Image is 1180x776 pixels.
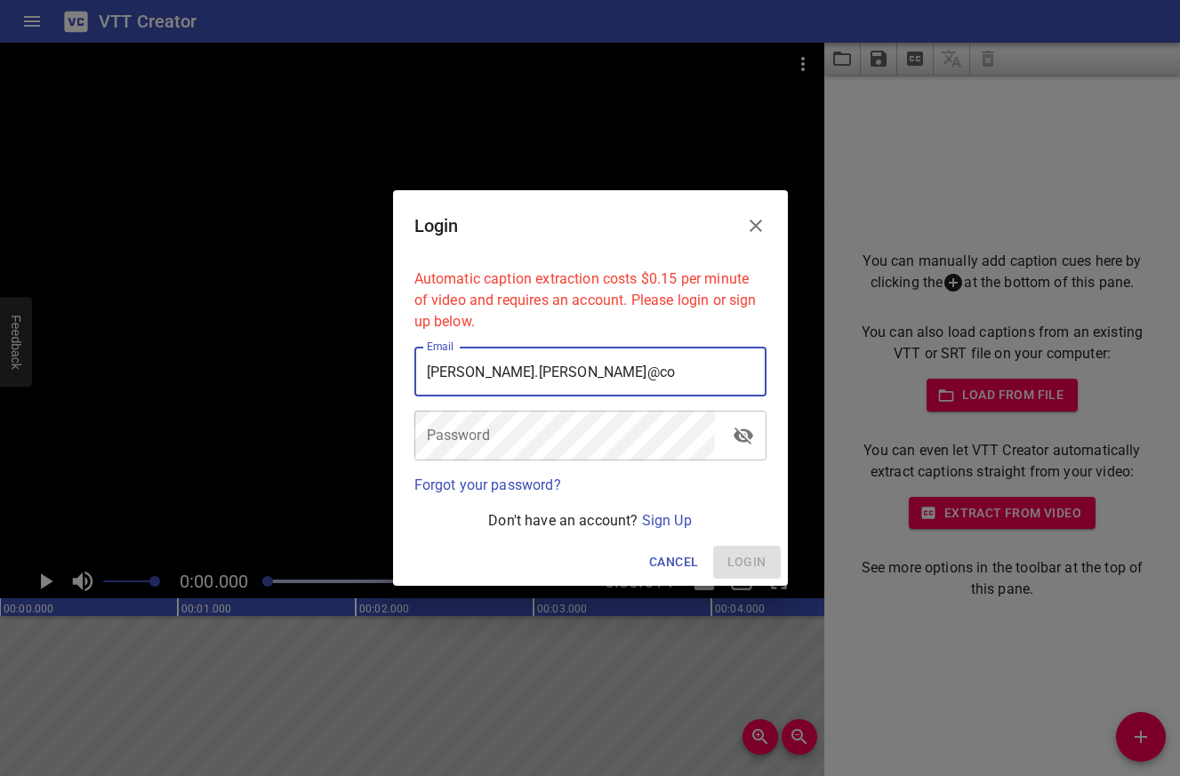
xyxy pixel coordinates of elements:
p: Automatic caption extraction costs $0.15 per minute of video and requires an account. Please logi... [414,268,767,332]
span: Please enter your email and password above. [713,546,781,579]
p: Don't have an account? [414,510,767,532]
h6: Login [414,212,459,240]
button: Close [734,204,777,247]
button: Cancel [642,546,705,579]
a: Forgot your password? [414,476,561,493]
span: Cancel [649,551,698,573]
button: toggle password visibility [722,414,765,457]
a: Sign Up [642,512,692,529]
